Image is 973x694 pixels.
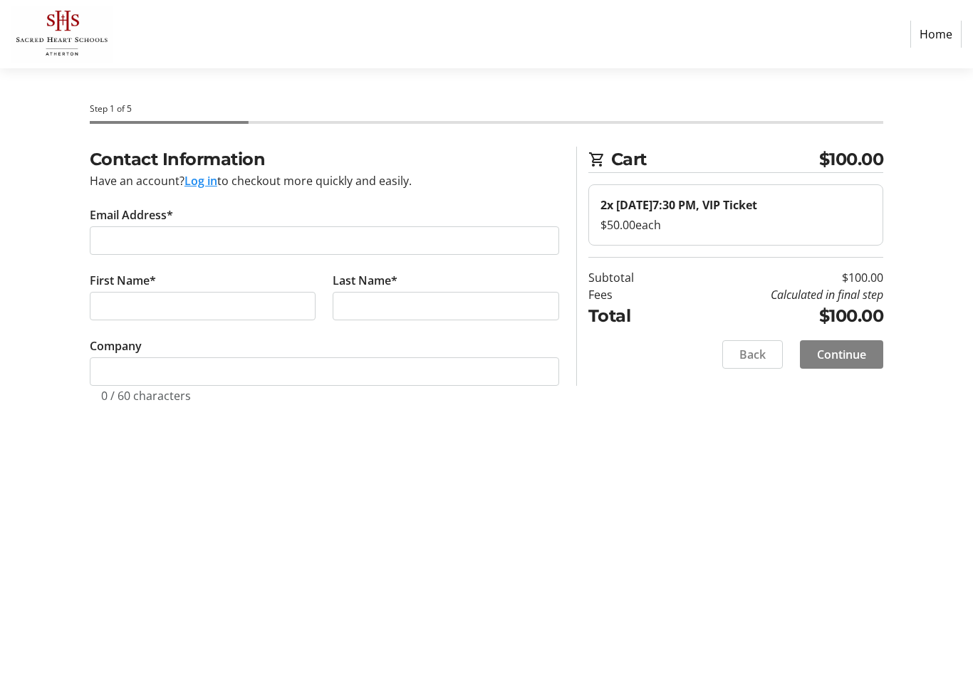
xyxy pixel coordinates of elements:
[90,102,883,115] div: Step 1 of 5
[817,346,866,363] span: Continue
[600,197,757,213] strong: 2x [DATE]7:30 PM, VIP Ticket
[739,346,766,363] span: Back
[673,269,883,286] td: $100.00
[910,21,962,48] a: Home
[722,340,783,369] button: Back
[673,286,883,303] td: Calculated in final step
[588,286,673,303] td: Fees
[101,388,191,404] tr-character-limit: 0 / 60 characters
[11,6,113,63] img: Sacred Heart Schools, Atherton's Logo
[90,337,142,354] label: Company
[611,147,819,172] span: Cart
[90,147,559,172] h2: Contact Information
[588,303,673,329] td: Total
[819,147,884,172] span: $100.00
[90,172,559,189] div: Have an account? to checkout more quickly and easily.
[90,206,173,224] label: Email Address*
[333,272,397,289] label: Last Name*
[600,216,871,233] div: $50.00 each
[673,303,883,329] td: $100.00
[184,172,217,189] button: Log in
[800,340,883,369] button: Continue
[588,269,673,286] td: Subtotal
[90,272,156,289] label: First Name*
